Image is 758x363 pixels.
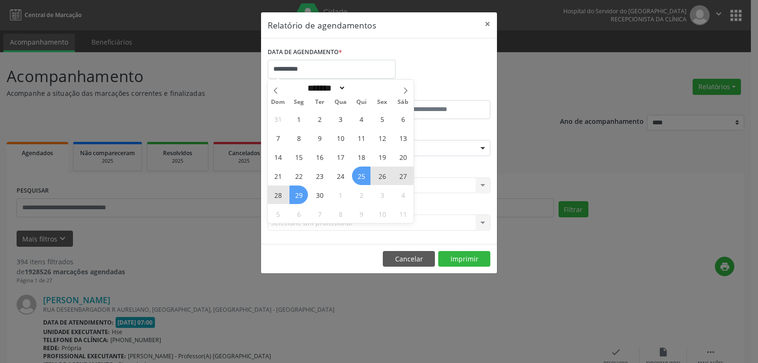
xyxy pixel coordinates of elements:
span: Seg [289,99,309,105]
span: Setembro 13, 2025 [394,129,412,147]
label: DATA DE AGENDAMENTO [268,45,342,60]
span: Setembro 17, 2025 [331,148,350,166]
span: Setembro 15, 2025 [289,148,308,166]
span: Setembro 8, 2025 [289,129,308,147]
span: Setembro 25, 2025 [352,167,370,185]
span: Dom [268,99,289,105]
span: Setembro 6, 2025 [394,110,412,128]
span: Setembro 21, 2025 [269,167,287,185]
span: Setembro 4, 2025 [352,110,370,128]
span: Setembro 9, 2025 [310,129,329,147]
span: Setembro 28, 2025 [269,186,287,204]
span: Agosto 31, 2025 [269,110,287,128]
span: Outubro 8, 2025 [331,205,350,223]
span: Setembro 19, 2025 [373,148,391,166]
span: Setembro 26, 2025 [373,167,391,185]
span: Setembro 16, 2025 [310,148,329,166]
span: Setembro 3, 2025 [331,110,350,128]
span: Outubro 5, 2025 [269,205,287,223]
span: Outubro 3, 2025 [373,186,391,204]
span: Setembro 18, 2025 [352,148,370,166]
span: Setembro 2, 2025 [310,110,329,128]
h5: Relatório de agendamentos [268,19,376,31]
span: Setembro 11, 2025 [352,129,370,147]
span: Setembro 29, 2025 [289,186,308,204]
span: Sex [372,99,393,105]
span: Sáb [393,99,414,105]
span: Setembro 27, 2025 [394,167,412,185]
span: Outubro 7, 2025 [310,205,329,223]
span: Setembro 1, 2025 [289,110,308,128]
span: Setembro 24, 2025 [331,167,350,185]
span: Qui [351,99,372,105]
select: Month [304,83,346,93]
span: Ter [309,99,330,105]
span: Setembro 12, 2025 [373,129,391,147]
span: Setembro 10, 2025 [331,129,350,147]
span: Outubro 11, 2025 [394,205,412,223]
span: Qua [330,99,351,105]
span: Outubro 1, 2025 [331,186,350,204]
span: Outubro 6, 2025 [289,205,308,223]
button: Imprimir [438,251,490,267]
span: Outubro 10, 2025 [373,205,391,223]
button: Cancelar [383,251,435,267]
span: Outubro 4, 2025 [394,186,412,204]
span: Setembro 22, 2025 [289,167,308,185]
span: Setembro 20, 2025 [394,148,412,166]
span: Setembro 23, 2025 [310,167,329,185]
span: Outubro 9, 2025 [352,205,370,223]
span: Setembro 14, 2025 [269,148,287,166]
span: Setembro 30, 2025 [310,186,329,204]
input: Year [346,83,377,93]
span: Outubro 2, 2025 [352,186,370,204]
label: ATÉ [381,85,490,100]
span: Setembro 5, 2025 [373,110,391,128]
button: Close [478,12,497,36]
span: Setembro 7, 2025 [269,129,287,147]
